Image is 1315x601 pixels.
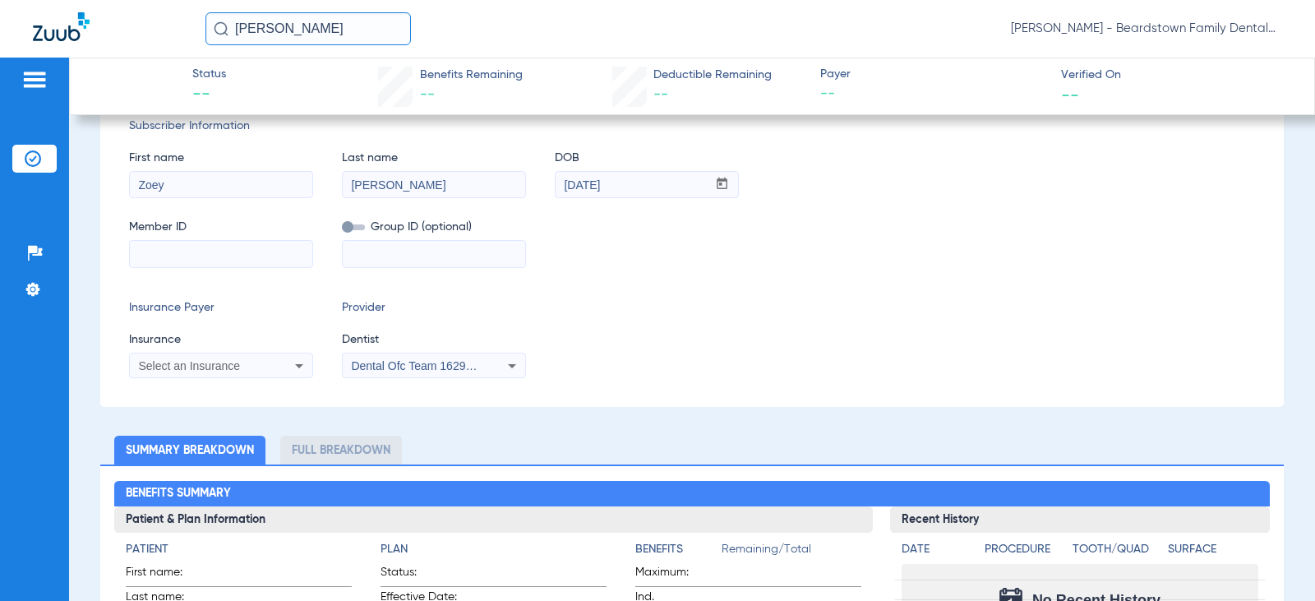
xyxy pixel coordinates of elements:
img: Search Icon [214,21,228,36]
span: -- [420,87,435,102]
span: Verified On [1061,67,1288,84]
app-breakdown-title: Date [902,541,971,564]
li: Full Breakdown [280,436,402,465]
span: DOB [555,150,739,167]
span: Select an Insurance [138,359,240,372]
h4: Tooth/Quad [1073,541,1162,558]
span: First name: [126,564,206,586]
button: Open calendar [706,172,738,198]
span: Insurance Payer [129,299,313,317]
img: Zuub Logo [33,12,90,41]
span: Status [192,66,226,83]
span: Member ID [129,219,313,236]
span: Last name [342,150,526,167]
app-breakdown-title: Benefits [635,541,722,564]
h3: Recent History [890,506,1269,533]
span: Insurance [129,331,313,349]
h4: Surface [1168,541,1257,558]
li: Summary Breakdown [114,436,265,465]
h2: Benefits Summary [114,481,1269,507]
span: Payer [820,66,1047,83]
span: Subscriber Information [129,118,1255,135]
span: Benefits Remaining [420,67,523,84]
span: Maximum: [635,564,716,586]
span: [PERSON_NAME] - Beardstown Family Dental [1011,21,1282,37]
span: -- [820,84,1047,104]
span: First name [129,150,313,167]
span: Dental Ofc Team 1629471016 [351,359,504,372]
app-breakdown-title: Surface [1168,541,1257,564]
app-breakdown-title: Tooth/Quad [1073,541,1162,564]
span: Provider [342,299,526,317]
h4: Procedure [985,541,1066,558]
span: Status: [381,564,461,586]
span: Group ID (optional) [342,219,526,236]
h4: Date [902,541,971,558]
h4: Benefits [635,541,722,558]
app-breakdown-title: Procedure [985,541,1066,564]
span: Deductible Remaining [653,67,772,84]
input: Search for patients [205,12,411,45]
h4: Patient [126,541,352,558]
span: Dentist [342,331,526,349]
h4: Plan [381,541,607,558]
span: Remaining/Total [722,541,861,564]
span: -- [1061,86,1079,103]
img: hamburger-icon [21,70,48,90]
span: -- [653,87,668,102]
span: -- [192,84,226,107]
h3: Patient & Plan Information [114,506,873,533]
